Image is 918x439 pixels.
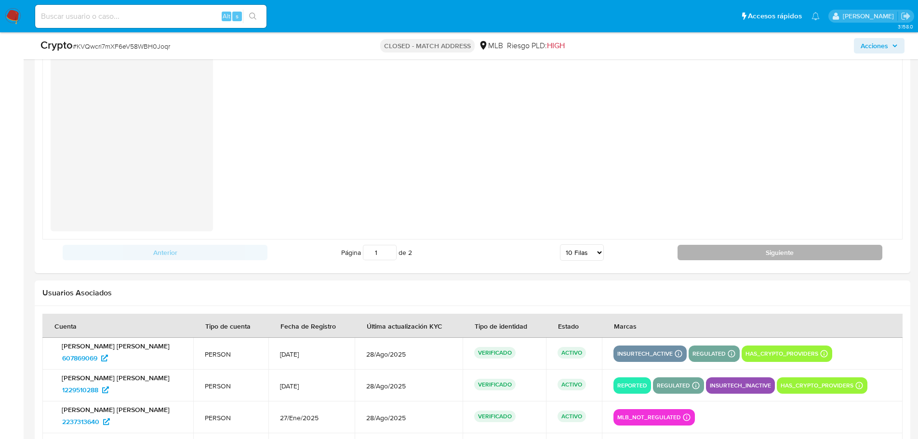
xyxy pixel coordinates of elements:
span: 3.158.0 [898,23,913,30]
button: search-icon [243,10,263,23]
p: CLOSED - MATCH ADDRESS [380,39,475,53]
span: Accesos rápidos [748,11,802,21]
div: MLB [479,40,503,51]
h2: Usuarios Asociados [42,288,903,298]
b: Crypto [40,37,73,53]
span: Alt [223,12,230,21]
span: HIGH [547,40,565,51]
input: Buscar usuario o caso... [35,10,266,23]
a: Salir [901,11,911,21]
button: Acciones [854,38,905,53]
span: Acciones [861,38,888,53]
p: nicolas.tyrkiel@mercadolibre.com [843,12,897,21]
span: # KVQwcri7mXF6eV58WBH0Joqr [73,41,170,51]
a: Notificaciones [812,12,820,20]
span: s [236,12,239,21]
span: Riesgo PLD: [507,40,565,51]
